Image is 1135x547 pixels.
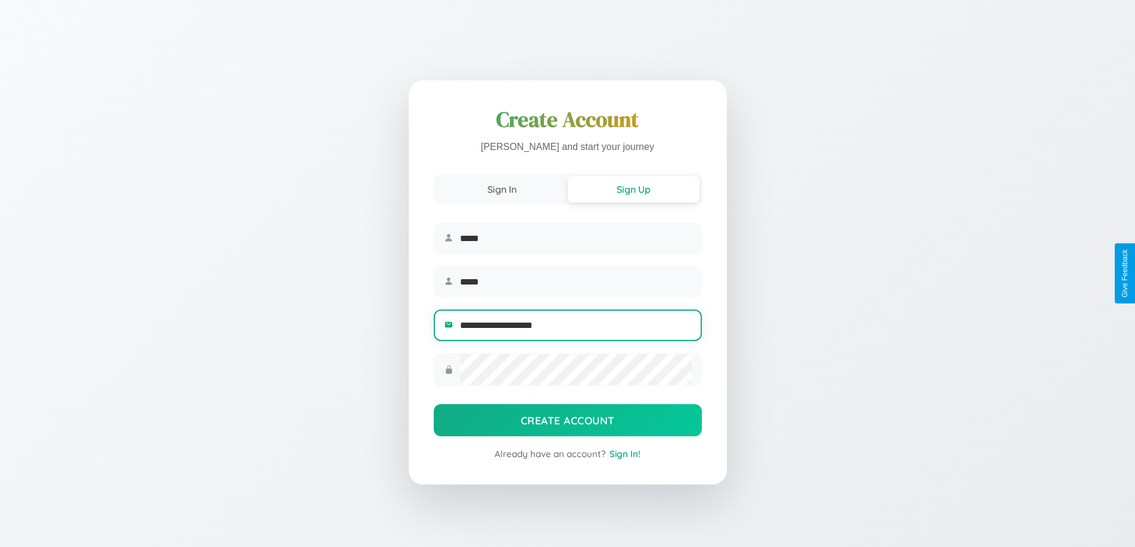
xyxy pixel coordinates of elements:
[434,448,702,460] div: Already have an account?
[610,448,640,460] span: Sign In!
[434,139,702,156] p: [PERSON_NAME] and start your journey
[1121,249,1129,298] div: Give Feedback
[568,176,699,202] button: Sign Up
[434,404,702,436] button: Create Account
[436,176,568,202] button: Sign In
[434,105,702,134] h1: Create Account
